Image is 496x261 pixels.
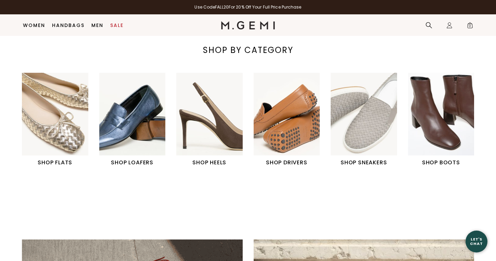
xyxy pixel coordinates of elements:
[91,23,103,28] a: Men
[110,23,124,28] a: Sale
[186,45,310,56] div: SHOP BY CATEGORY
[254,73,320,167] a: SHOP DRIVERS
[466,237,487,246] div: Let's Chat
[408,159,474,167] h1: SHOP BOOTS
[99,73,177,167] div: 2 / 6
[215,4,229,10] strong: FALL20
[176,73,243,167] a: SHOP HEELS
[22,73,88,167] a: SHOP FLATS
[176,159,243,167] h1: SHOP HEELS
[22,159,88,167] h1: SHOP FLATS
[176,73,254,167] div: 3 / 6
[221,21,275,29] img: M.Gemi
[408,73,485,167] div: 6 / 6
[254,159,320,167] h1: SHOP DRIVERS
[52,23,85,28] a: Handbags
[99,159,166,167] h1: SHOP LOAFERS
[23,23,45,28] a: Women
[408,73,474,167] a: SHOP BOOTS
[331,159,397,167] h1: SHOP SNEAKERS
[254,73,331,167] div: 4 / 6
[22,73,99,167] div: 1 / 6
[467,23,473,30] span: 0
[99,73,166,167] a: SHOP LOAFERS
[331,73,397,167] a: SHOP SNEAKERS
[331,73,408,167] div: 5 / 6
